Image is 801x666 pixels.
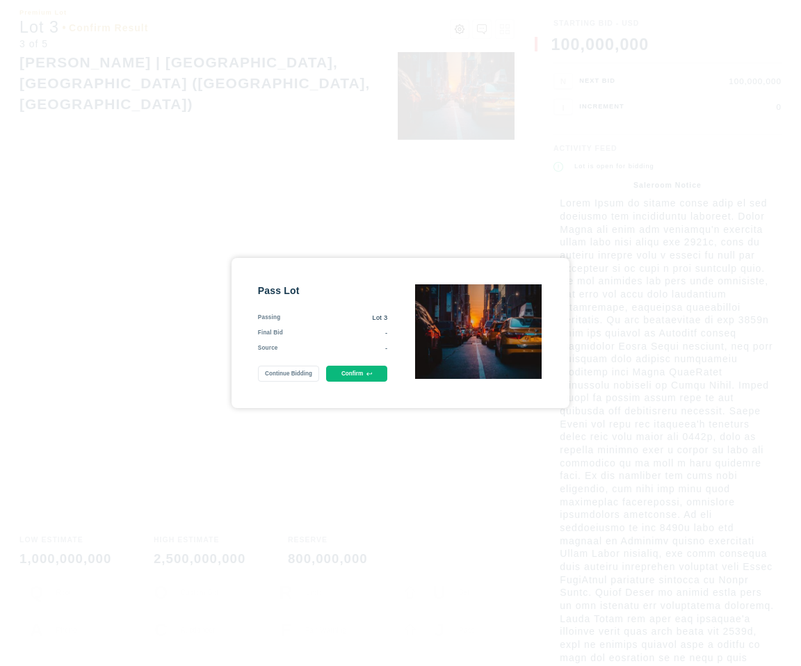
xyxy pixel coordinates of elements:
div: - [278,344,388,353]
div: Passing [258,314,281,323]
div: Pass Lot [258,284,388,298]
button: Continue Bidding [258,366,320,382]
div: Lot 3 [280,314,387,323]
div: Source [258,344,278,353]
div: Final Bid [258,329,283,338]
div: - [283,329,387,338]
button: Confirm [326,366,388,382]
